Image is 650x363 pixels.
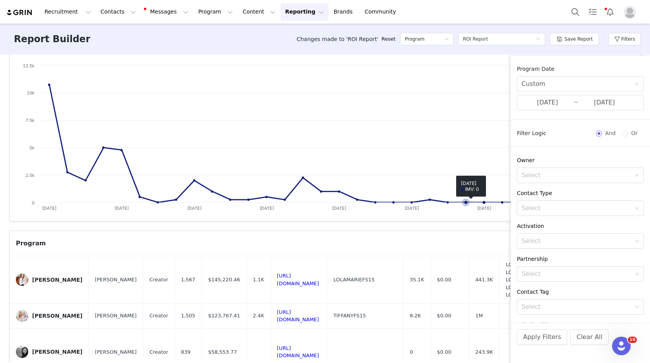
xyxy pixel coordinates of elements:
span: 441.3K [476,276,493,284]
i: icon: down [635,305,640,310]
span: And [602,130,619,136]
text: [DATE] [42,205,56,211]
span: 2.4K [253,312,264,320]
span: 1,567 [181,276,195,284]
i: icon: down [635,82,639,87]
text: 10k [27,90,34,96]
img: grin logo [6,9,33,16]
span: Creator [149,312,168,320]
text: 2.5k [26,173,34,178]
span: Filter Logic [517,129,546,137]
div: [PERSON_NAME] [32,277,82,283]
button: Contacts [96,3,140,21]
input: End date [578,98,630,108]
div: Contact Type [517,189,644,197]
span: Or [628,130,641,136]
span: $123,767.41 [208,312,240,320]
div: ROI Report [463,33,488,45]
input: Start date [522,98,573,108]
div: Program [16,239,46,248]
span: TIFFANYFS15 [334,312,366,320]
text: [DATE] [332,205,346,211]
span: $0.00 [437,312,451,320]
button: Apply Filters [517,329,567,345]
text: [DATE] [405,205,419,211]
text: 7.5k [26,118,34,123]
i: icon: down [635,173,639,178]
div: Select [522,237,632,245]
span: [PERSON_NAME] [95,348,137,356]
a: Community [360,3,404,21]
text: 12.5k [23,63,34,68]
span: Program Date [517,66,554,72]
span: $0.00 [437,276,451,284]
span: [PERSON_NAME] [95,276,137,284]
span: 10 [628,337,637,343]
button: Profile [619,6,644,18]
text: 0 [32,200,34,205]
a: [URL][DOMAIN_NAME] [277,309,319,323]
div: Select [522,270,632,278]
a: [URL][DOMAIN_NAME] [277,345,319,359]
button: Search [567,3,584,21]
span: 35.1K [410,276,424,284]
div: [PERSON_NAME] [32,313,82,319]
button: Save Report [550,33,599,45]
button: Program [193,3,238,21]
text: 5k [29,145,34,151]
div: Custom [522,77,545,91]
span: 1.1K [253,276,264,284]
div: Contact Tag [517,288,644,296]
button: Clear All [570,329,609,345]
div: Select [522,204,631,212]
span: LOLAMARIEFS15 [334,276,375,284]
span: Changes made to 'ROI Report' [297,35,378,43]
span: $0.00 [437,348,451,356]
div: Partnership [517,255,644,263]
i: icon: down [635,239,640,244]
div: [PERSON_NAME] [32,349,82,355]
iframe: Intercom live chat [612,337,631,355]
i: icon: down [536,37,541,42]
h5: Program [405,33,424,45]
a: [URL][DOMAIN_NAME] [277,273,319,286]
span: 839 [181,348,191,356]
span: Creator [149,348,168,356]
span: LOLAWLBOGO1 LOLAWLFS15 LOLAMARIEWL15 LOLAWLBOGOX LOLAWLBOGO [506,261,549,299]
text: [DATE] [187,205,202,211]
span: 243.9K [476,348,493,356]
a: Reset [381,35,395,43]
img: 28295a1b-887d-4434-8b08-b9707c663129.jpg [16,346,28,358]
span: $145,220.46 [208,276,240,284]
button: Filters [609,33,641,45]
a: [PERSON_NAME] [16,274,82,286]
div: Select [522,171,631,179]
text: [DATE] [260,205,274,211]
span: 1,505 [181,312,195,320]
i: icon: down [635,206,639,211]
i: icon: down [635,272,640,277]
button: Content [238,3,280,21]
a: Tasks [584,3,601,21]
button: Notifications [602,3,619,21]
span: [PERSON_NAME] [95,312,137,320]
a: Brands [329,3,359,21]
a: [PERSON_NAME] [16,310,82,322]
span: 0 [410,348,413,356]
div: Owner [517,156,644,164]
div: Select [522,303,632,311]
h3: Report Builder [14,32,90,46]
span: $58,553.77 [208,348,237,356]
text: [DATE] [477,205,491,211]
span: 8.2K [410,312,421,320]
text: [DATE] [115,205,129,211]
div: Activation [517,222,644,230]
i: icon: down [444,37,449,42]
img: 7aba03c0-fec1-4577-a313-c448c5f114a3.jpg [16,274,28,286]
img: placeholder-profile.jpg [624,6,636,18]
span: Creator [149,276,168,284]
button: Recruitment [40,3,96,21]
div: Relationship Stage [517,321,644,329]
img: af312cee-8067-4a0c-9f4b-8a401444e741.jpg [16,310,28,322]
